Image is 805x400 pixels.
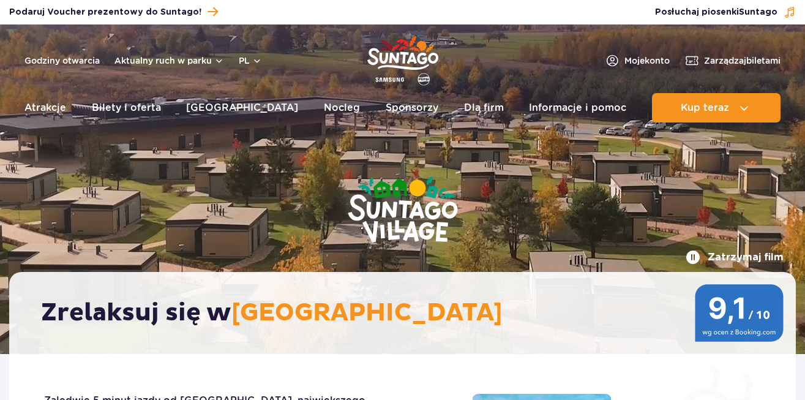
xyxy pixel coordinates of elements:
[681,102,729,113] span: Kup teraz
[704,55,781,67] span: Zarządzaj biletami
[41,298,776,328] h2: Zrelaksuj się w
[464,93,504,123] a: Dla firm
[9,6,201,18] span: Podaruj Voucher prezentowy do Suntago!
[605,53,670,68] a: Mojekonto
[231,298,503,328] span: [GEOGRAPHIC_DATA]
[695,284,784,342] img: 9,1/10 wg ocen z Booking.com
[655,6,777,18] span: Posłuchaj piosenki
[92,93,161,123] a: Bilety i oferta
[367,31,438,87] a: Park of Poland
[299,129,507,293] img: Suntago Village
[655,6,796,18] button: Posłuchaj piosenkiSuntago
[9,4,218,20] a: Podaruj Voucher prezentowy do Suntago!
[386,93,438,123] a: Sponsorzy
[684,53,781,68] a: Zarządzajbiletami
[739,8,777,17] span: Suntago
[24,55,100,67] a: Godziny otwarcia
[686,250,784,265] button: Zatrzymaj film
[324,93,360,123] a: Nocleg
[239,55,262,67] button: pl
[529,93,626,123] a: Informacje i pomoc
[24,93,66,123] a: Atrakcje
[186,93,298,123] a: [GEOGRAPHIC_DATA]
[624,55,670,67] span: Moje konto
[652,93,781,123] button: Kup teraz
[114,56,224,66] button: Aktualny ruch w parku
